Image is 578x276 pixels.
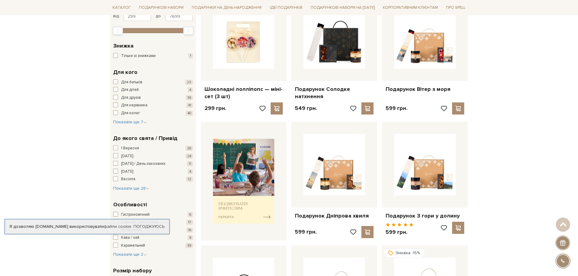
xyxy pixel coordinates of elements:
button: Показати ще 2 [113,251,147,258]
button: [DATE] 24 [113,153,193,159]
button: Для друзів 55 [113,95,193,101]
span: 26 [185,146,193,151]
p: 599 грн. [386,229,413,236]
button: Карамельний 39 [113,243,193,249]
span: [DATE] [121,153,133,159]
button: Для дітей 4 [113,87,193,93]
span: 24 [185,154,193,159]
p: 549 грн. [295,105,317,112]
p: 599 грн. [386,105,407,112]
span: 1 [188,53,193,58]
a: Подарункові набори [137,3,186,12]
span: Кава / чай [121,235,139,241]
button: Кава / чай 9 [113,235,193,241]
div: Max [183,26,194,35]
a: Подарунок З гори у долину [386,212,464,219]
span: Розмір набору [113,267,152,275]
a: файли cookie [104,224,131,229]
span: Для дітей [121,87,139,93]
button: Для керівника 41 [113,102,193,108]
span: Особливості [113,201,147,209]
a: Погоджуюсь [134,224,164,229]
span: [DATE] [121,169,133,175]
a: Шоколадні лолліпопс — міні-сет (3 шт) [204,86,283,100]
span: Для колег [121,110,140,116]
p: 299 грн. [204,105,226,112]
span: 4 [188,87,193,92]
input: Ціна [123,11,151,21]
span: 11 [187,161,193,166]
span: Для кого [113,68,137,76]
img: banner [213,139,275,224]
span: [DATE] / День закоханих [121,161,165,167]
input: Ціна [165,11,193,21]
a: Подарункові набори на [DATE] [308,2,377,13]
button: 1 Вересня 26 [113,145,193,151]
span: Для керівника [121,102,147,108]
span: Для батьків [121,79,142,85]
span: До якого свята / Привід [113,134,177,142]
span: 17 [186,220,193,225]
span: Гастрономічний [121,212,150,218]
button: Весілля 12 [113,176,193,182]
a: Подарунок Дніпрова хвиля [295,212,374,219]
span: 4 [188,169,193,174]
span: Показати ще 28 [113,186,149,191]
button: Показати ще 28 [113,185,149,191]
a: Корпоративним клієнтам [380,2,440,13]
span: до [156,13,161,19]
p: 599 грн. [295,228,317,235]
span: 39 [185,243,193,248]
button: [DATE] / День закоханих 11 [113,161,193,167]
span: 41 [186,103,193,108]
span: Показати ще 2 [113,252,147,257]
span: 6 [188,212,193,217]
button: Тільки зі знижками 1 [113,53,193,59]
span: Для друзів [121,95,141,101]
span: 55 [186,95,193,100]
a: Подарунок Солодке натхнення [295,86,374,100]
button: [DATE] 4 [113,169,193,175]
span: 12 [186,177,193,182]
button: Для колег 40 [113,110,193,116]
span: Знижка [113,42,134,50]
a: Каталог [110,3,133,12]
div: Min [113,26,123,35]
a: Ідеї подарунків [267,3,305,12]
span: Весілля [121,176,135,182]
a: Подарунок Вітер з моря [386,86,464,93]
a: Подарунки на День народження [189,3,264,12]
a: Про Spell [444,3,468,12]
button: Показати ще 7 [113,119,147,125]
span: 40 [186,111,193,116]
span: Карамельний [121,243,145,249]
button: Гастрономічний 6 [113,212,193,218]
span: 16 [186,228,193,233]
button: Для батьків 23 [113,79,193,85]
span: від [113,13,119,19]
span: Тільки зі знижками [121,53,156,59]
span: 9 [188,235,193,240]
div: Я дозволяю [DOMAIN_NAME] використовувати [5,224,169,229]
div: Знижка -15% [383,248,425,258]
span: 1 Вересня [121,145,139,151]
span: 23 [185,80,193,85]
